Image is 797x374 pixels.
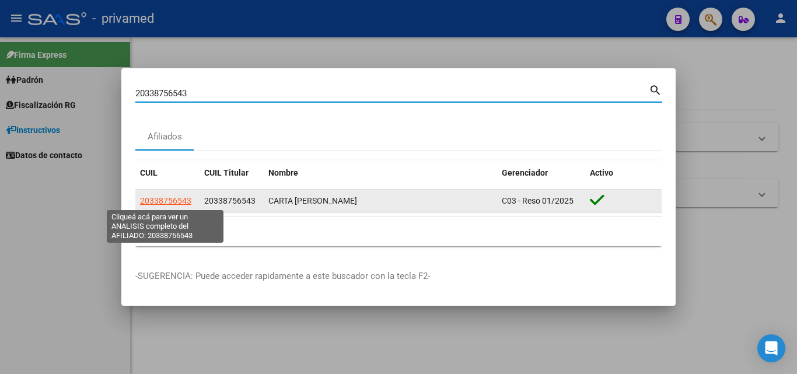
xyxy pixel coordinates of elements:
[757,334,785,362] div: Open Intercom Messenger
[502,196,574,205] span: C03 - Reso 01/2025
[204,196,256,205] span: 20338756543
[135,270,662,283] p: -SUGERENCIA: Puede acceder rapidamente a este buscador con la tecla F2-
[649,82,662,96] mat-icon: search
[268,168,298,177] span: Nombre
[135,217,662,246] div: 1 total
[200,160,264,186] datatable-header-cell: CUIL Titular
[590,168,613,177] span: Activo
[204,168,249,177] span: CUIL Titular
[585,160,662,186] datatable-header-cell: Activo
[135,160,200,186] datatable-header-cell: CUIL
[264,160,497,186] datatable-header-cell: Nombre
[148,130,182,144] div: Afiliados
[497,160,585,186] datatable-header-cell: Gerenciador
[502,168,548,177] span: Gerenciador
[268,194,492,208] div: CARTA [PERSON_NAME]
[140,168,158,177] span: CUIL
[140,196,191,205] span: 20338756543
